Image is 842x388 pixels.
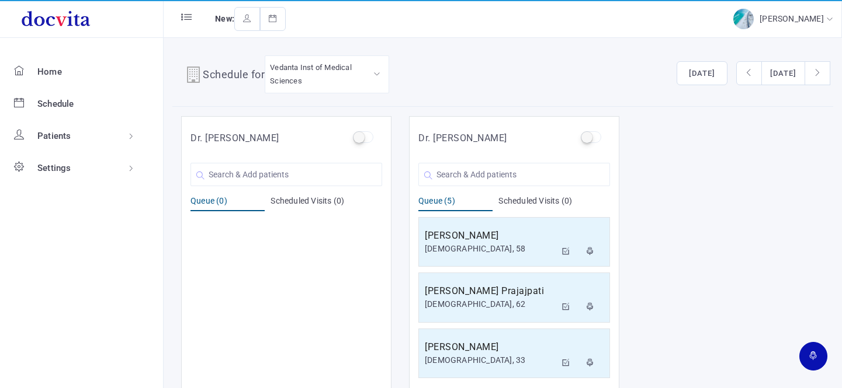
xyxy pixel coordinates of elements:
button: [DATE] [761,61,805,86]
img: img-2.jpg [733,9,754,29]
h5: Dr. [PERSON_NAME] [190,131,279,145]
span: New: [215,14,234,23]
span: Patients [37,131,71,141]
span: [PERSON_NAME] [760,14,827,23]
span: Home [37,67,62,77]
div: Queue (0) [190,195,265,211]
div: [DEMOGRAPHIC_DATA], 62 [425,298,556,310]
button: [DATE] [677,61,727,86]
input: Search & Add patients [190,163,382,186]
h5: [PERSON_NAME] [425,229,556,243]
div: [DEMOGRAPHIC_DATA], 58 [425,243,556,255]
div: [DEMOGRAPHIC_DATA], 33 [425,354,556,366]
span: Settings [37,163,71,173]
div: Scheduled Visits (0) [271,195,382,211]
span: Schedule [37,99,74,109]
input: Search & Add patients [418,163,610,186]
h5: Dr. [PERSON_NAME] [418,131,507,145]
div: Scheduled Visits (0) [498,195,610,211]
div: Queue (5) [418,195,493,211]
h5: [PERSON_NAME] [425,340,556,354]
div: Vedanta Inst of Medical Sciences [270,61,384,88]
h5: [PERSON_NAME] Prajajpati [425,284,556,298]
h4: Schedule for [203,67,265,85]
